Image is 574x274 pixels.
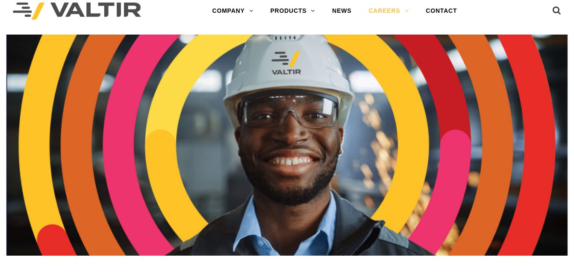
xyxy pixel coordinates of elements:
a: NEWS [324,3,360,20]
a: PRODUCTS [262,3,324,20]
img: Valtir [13,3,141,20]
img: Careers_Header [6,35,568,256]
a: CAREERS [360,3,417,20]
a: CONTACT [417,3,465,20]
a: COMPANY [204,3,262,20]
